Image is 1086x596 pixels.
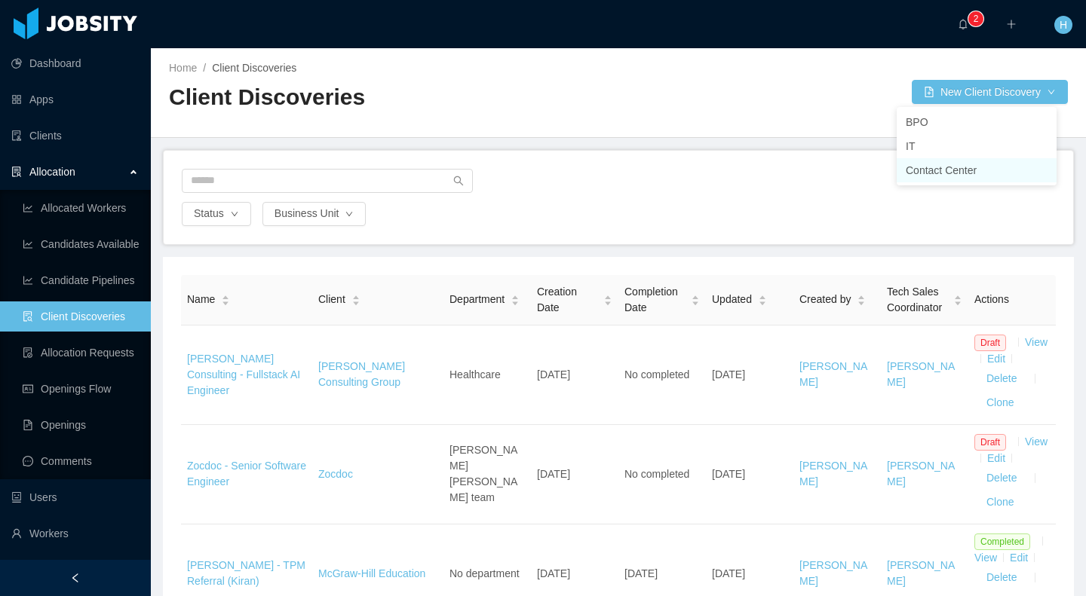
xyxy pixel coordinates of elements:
[857,299,866,304] i: icon: caret-down
[23,229,139,259] a: icon: line-chartCandidates Available
[531,425,618,524] td: [DATE]
[351,294,360,298] i: icon: caret-up
[23,374,139,404] a: icon: idcardOpenings Flow
[953,293,962,304] div: Sort
[11,167,22,177] i: icon: solution
[692,294,700,298] i: icon: caret-up
[897,158,1057,182] li: Contact Center
[318,360,405,388] a: [PERSON_NAME] Consulting Group
[187,292,215,307] span: Name
[968,11,983,26] sup: 2
[987,353,1005,365] a: Edit
[974,11,979,26] p: 2
[604,299,612,304] i: icon: caret-down
[318,468,353,480] a: Zocdoc
[1006,19,1017,29] i: icon: plus
[974,367,1029,391] button: Delete
[23,265,139,295] a: icon: line-chartCandidate Pipelines
[351,299,360,304] i: icon: caret-down
[1060,16,1067,34] span: H
[23,410,139,440] a: icon: file-textOpenings
[897,134,1057,158] li: IT
[974,335,1006,351] span: Draft
[954,294,962,298] i: icon: caret-up
[618,425,706,524] td: No completed
[603,293,612,304] div: Sort
[954,299,962,304] i: icon: caret-down
[974,434,1006,451] span: Draft
[511,294,520,298] i: icon: caret-up
[511,299,520,304] i: icon: caret-down
[799,460,867,487] a: [PERSON_NAME]
[887,559,955,587] a: [PERSON_NAME]
[443,326,531,425] td: Healthcare
[799,360,867,388] a: [PERSON_NAME]
[974,466,1029,491] button: Delete
[974,293,1009,305] span: Actions
[187,353,300,396] a: [PERSON_NAME] Consulting - Fullstack AI Engineer
[449,292,505,307] span: Department
[537,284,597,316] span: Creation Date
[1025,436,1048,448] a: View
[974,566,1029,590] button: Delete
[222,299,230,304] i: icon: caret-down
[182,202,251,226] button: Statusicon: down
[618,326,706,425] td: No completed
[318,567,425,579] a: McGraw-Hill Education
[887,284,947,316] span: Tech Sales Coordinator
[887,360,955,388] a: [PERSON_NAME]
[23,338,139,368] a: icon: file-doneAllocation Requests
[799,559,867,587] a: [PERSON_NAME]
[187,460,306,487] a: Zocdoc - Senior Software Engineer
[706,326,793,425] td: [DATE]
[974,491,1026,515] button: Clone
[974,533,1030,550] span: Completed
[857,293,866,304] div: Sort
[29,166,75,178] span: Allocation
[692,299,700,304] i: icon: caret-down
[758,294,766,298] i: icon: caret-up
[887,460,955,487] a: [PERSON_NAME]
[11,84,139,115] a: icon: appstoreApps
[11,518,139,549] a: icon: userWorkers
[23,301,139,332] a: icon: file-searchClient Discoveries
[221,293,230,304] div: Sort
[511,293,520,304] div: Sort
[758,293,767,304] div: Sort
[23,446,139,476] a: icon: messageComments
[1010,552,1028,564] a: Edit
[974,391,1026,415] button: Clone
[624,284,685,316] span: Completion Date
[222,294,230,298] i: icon: caret-up
[912,80,1068,104] button: icon: file-addNew Client Discoverydown
[531,326,618,425] td: [DATE]
[318,292,345,307] span: Client
[974,552,997,564] a: View
[11,482,139,512] a: icon: robotUsers
[706,425,793,524] td: [DATE]
[799,292,851,307] span: Created by
[958,19,968,29] i: icon: bell
[212,62,296,74] span: Client Discoveries
[351,293,360,304] div: Sort
[604,294,612,298] i: icon: caret-up
[897,110,1057,134] li: BPO
[1025,336,1048,348] a: View
[11,121,139,151] a: icon: auditClients
[987,452,1005,464] a: Edit
[691,293,700,304] div: Sort
[187,559,305,587] a: [PERSON_NAME] - TPM Referral (Kiran)
[169,62,197,74] a: Home
[11,555,139,585] a: icon: profile
[11,48,139,78] a: icon: pie-chartDashboard
[443,425,531,524] td: [PERSON_NAME] [PERSON_NAME] team
[712,292,752,307] span: Updated
[758,299,766,304] i: icon: caret-down
[169,82,618,113] h2: Client Discoveries
[23,193,139,223] a: icon: line-chartAllocated Workers
[857,294,866,298] i: icon: caret-up
[453,176,464,186] i: icon: search
[262,202,367,226] button: Business Uniticon: down
[203,62,206,74] span: /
